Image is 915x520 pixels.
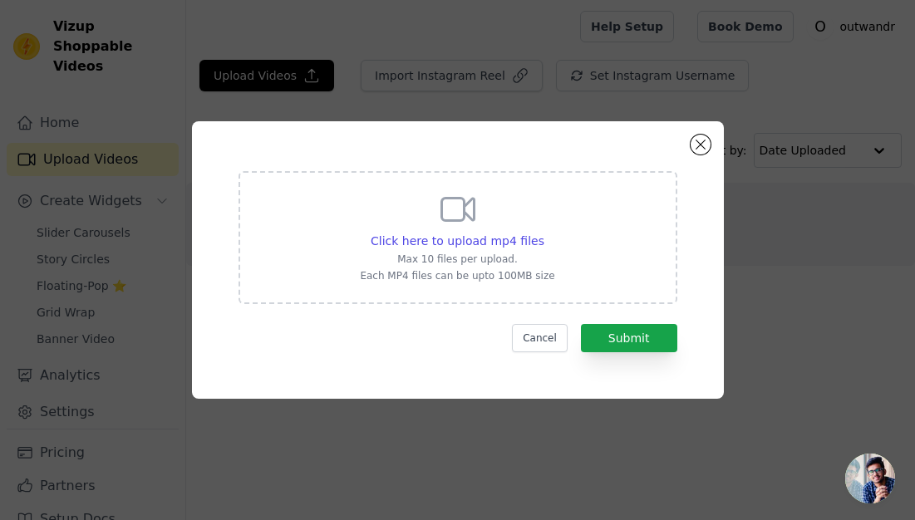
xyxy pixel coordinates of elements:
[691,135,711,155] button: Close modal
[360,253,554,266] p: Max 10 files per upload.
[371,234,544,248] span: Click here to upload mp4 files
[360,269,554,282] p: Each MP4 files can be upto 100MB size
[512,324,568,352] button: Cancel
[845,454,895,503] a: Open chat
[581,324,677,352] button: Submit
